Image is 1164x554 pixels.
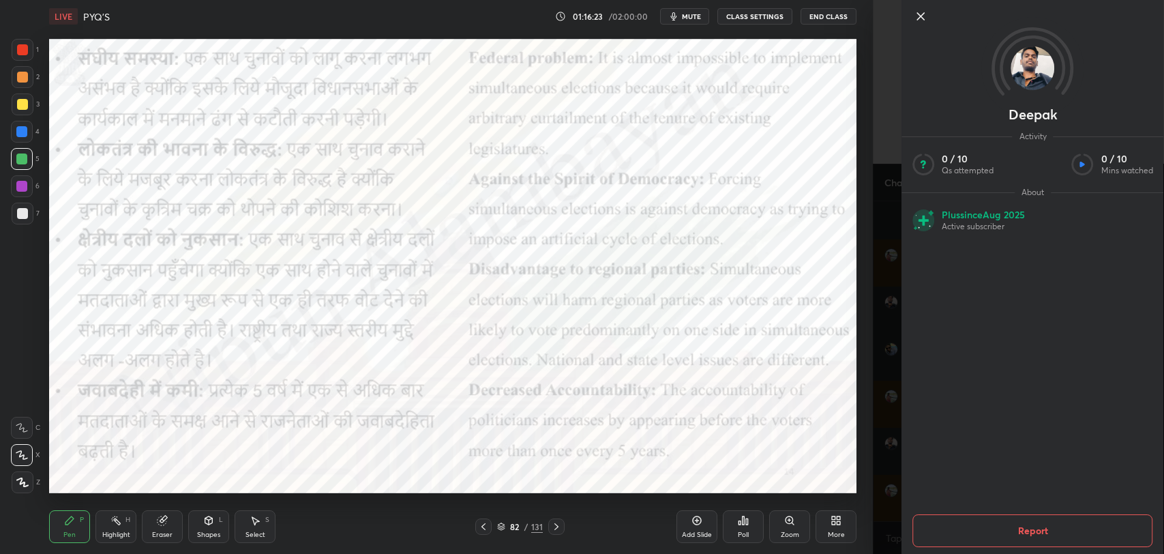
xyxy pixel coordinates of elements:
[508,523,522,531] div: 82
[781,531,799,538] div: Zoom
[942,165,994,176] p: Qs attempted
[942,209,1025,221] p: Plus since Aug 2025
[83,10,110,23] h4: PYQ'S
[717,8,792,25] button: CLASS SETTINGS
[197,531,220,538] div: Shapes
[12,93,40,115] div: 3
[682,531,712,538] div: Add Slide
[11,175,40,197] div: 6
[682,12,701,21] span: mute
[49,8,78,25] div: LIVE
[942,153,994,165] p: 0 / 10
[660,8,709,25] button: mute
[524,523,528,531] div: /
[1013,131,1054,142] span: Activity
[11,148,40,170] div: 5
[80,516,84,523] div: P
[63,531,76,538] div: Pen
[942,221,1025,232] p: Active subscriber
[1009,109,1058,120] p: Deepak
[11,444,40,466] div: X
[1101,165,1153,176] p: Mins watched
[12,66,40,88] div: 2
[245,531,265,538] div: Select
[531,521,543,533] div: 131
[1015,187,1051,198] span: About
[152,531,173,538] div: Eraser
[1011,46,1055,90] img: f9c1fdef9fd645308b4ab3c441c7b257.jpg
[12,203,40,224] div: 7
[1101,153,1153,165] p: 0 / 10
[11,417,40,439] div: C
[12,39,39,61] div: 1
[11,121,40,143] div: 4
[219,516,223,523] div: L
[801,8,856,25] button: End Class
[12,471,40,493] div: Z
[828,531,845,538] div: More
[125,516,130,523] div: H
[102,531,130,538] div: Highlight
[738,531,749,538] div: Poll
[265,516,269,523] div: S
[912,514,1152,547] button: Report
